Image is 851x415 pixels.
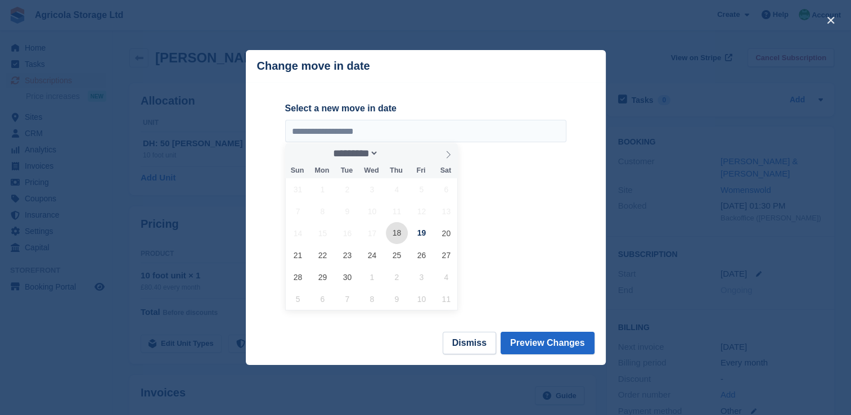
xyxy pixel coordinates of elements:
span: October 6, 2025 [312,288,334,310]
span: October 5, 2025 [287,288,309,310]
span: September 2, 2025 [336,178,358,200]
span: September 7, 2025 [287,200,309,222]
span: Mon [309,167,334,174]
span: September 4, 2025 [386,178,408,200]
span: Fri [408,167,433,174]
span: September 26, 2025 [411,244,433,266]
span: September 6, 2025 [435,178,457,200]
span: September 17, 2025 [361,222,383,244]
span: September 24, 2025 [361,244,383,266]
span: October 1, 2025 [361,266,383,288]
span: September 1, 2025 [312,178,334,200]
span: September 18, 2025 [386,222,408,244]
span: September 3, 2025 [361,178,383,200]
span: October 2, 2025 [386,266,408,288]
span: September 10, 2025 [361,200,383,222]
span: September 23, 2025 [336,244,358,266]
span: September 22, 2025 [312,244,334,266]
span: October 3, 2025 [411,266,433,288]
span: Thu [384,167,408,174]
button: Preview Changes [501,332,595,354]
span: September 9, 2025 [336,200,358,222]
span: September 8, 2025 [312,200,334,222]
span: August 31, 2025 [287,178,309,200]
span: October 7, 2025 [336,288,358,310]
input: Year [379,147,414,159]
span: September 25, 2025 [386,244,408,266]
span: September 14, 2025 [287,222,309,244]
span: September 13, 2025 [435,200,457,222]
button: close [822,11,840,29]
span: October 4, 2025 [435,266,457,288]
span: September 16, 2025 [336,222,358,244]
span: October 9, 2025 [386,288,408,310]
span: September 20, 2025 [435,222,457,244]
span: Sat [433,167,458,174]
span: September 29, 2025 [312,266,334,288]
span: Tue [334,167,359,174]
span: September 30, 2025 [336,266,358,288]
label: Select a new move in date [285,102,566,115]
span: September 21, 2025 [287,244,309,266]
span: September 28, 2025 [287,266,309,288]
span: October 10, 2025 [411,288,433,310]
span: September 15, 2025 [312,222,334,244]
span: October 8, 2025 [361,288,383,310]
p: Change move in date [257,60,370,73]
span: October 11, 2025 [435,288,457,310]
select: Month [329,147,379,159]
span: Wed [359,167,384,174]
span: September 12, 2025 [411,200,433,222]
button: Dismiss [443,332,496,354]
span: September 19, 2025 [411,222,433,244]
span: September 11, 2025 [386,200,408,222]
span: Sun [285,167,310,174]
span: September 5, 2025 [411,178,433,200]
span: September 27, 2025 [435,244,457,266]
